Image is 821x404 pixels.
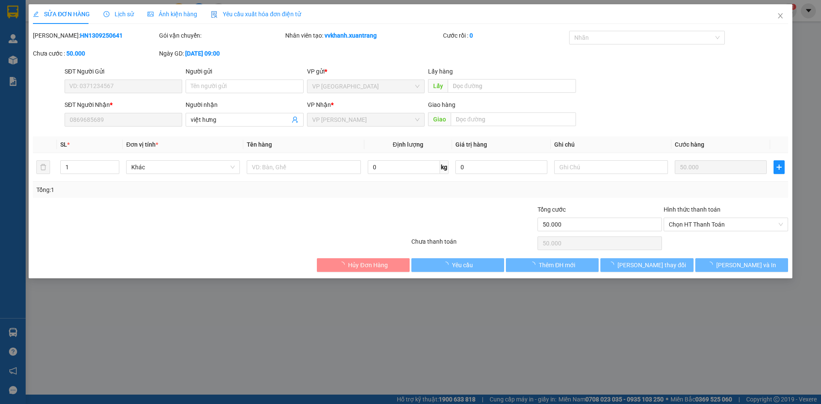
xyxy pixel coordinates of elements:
[33,49,157,58] div: Chưa cước :
[428,79,448,93] span: Lấy
[103,11,134,18] span: Lịch sử
[33,11,90,18] span: SỬA ĐƠN HÀNG
[608,262,617,268] span: loading
[186,100,303,109] div: Người nhận
[617,260,686,270] span: [PERSON_NAME] thay đổi
[529,262,539,268] span: loading
[551,136,671,153] th: Ghi chú
[339,262,348,268] span: loading
[664,206,721,213] label: Hình thức thanh toán
[66,50,85,57] b: 50.000
[185,50,220,57] b: [DATE] 09:00
[707,262,716,268] span: loading
[285,31,441,40] div: Nhân viên tạo:
[33,11,39,17] span: edit
[411,258,504,272] button: Yêu cầu
[159,31,284,40] div: Gói vận chuyển:
[312,80,419,93] span: VP HÀ NỘI
[537,206,566,213] span: Tổng cước
[695,258,788,272] button: [PERSON_NAME] và In
[669,218,783,231] span: Chọn HT Thanh Toán
[148,11,197,18] span: Ảnh kiện hàng
[348,260,387,270] span: Hủy Đơn Hàng
[451,112,576,126] input: Dọc đường
[675,160,767,174] input: 0
[312,113,419,126] span: VP MỘC CHÂU
[506,258,599,272] button: Thêm ĐH mới
[774,160,785,174] button: plus
[65,67,182,76] div: SĐT Người Gửi
[393,141,423,148] span: Định lượng
[317,258,410,272] button: Hủy Đơn Hàng
[211,11,218,18] img: icon
[675,141,704,148] span: Cước hàng
[443,31,567,40] div: Cước rồi :
[325,32,377,39] b: vvkhanh.xuantrang
[307,67,425,76] div: VP gửi
[247,160,360,174] input: VD: Bàn, Ghế
[247,141,272,148] span: Tên hàng
[716,260,776,270] span: [PERSON_NAME] và In
[148,11,154,17] span: picture
[443,262,452,268] span: loading
[159,49,284,58] div: Ngày GD:
[211,11,301,18] span: Yêu cầu xuất hóa đơn điện tử
[600,258,693,272] button: [PERSON_NAME] thay đổi
[103,11,109,17] span: clock-circle
[470,32,473,39] b: 0
[65,100,182,109] div: SĐT Người Nhận
[440,160,449,174] span: kg
[36,185,317,195] div: Tổng: 1
[768,4,792,28] button: Close
[307,101,331,108] span: VP Nhận
[455,141,487,148] span: Giá trị hàng
[452,260,473,270] span: Yêu cầu
[292,116,298,123] span: user-add
[36,160,50,174] button: delete
[774,164,784,171] span: plus
[80,32,123,39] b: HN1309250641
[554,160,668,174] input: Ghi Chú
[539,260,575,270] span: Thêm ĐH mới
[448,79,576,93] input: Dọc đường
[428,68,453,75] span: Lấy hàng
[126,141,158,148] span: Đơn vị tính
[410,237,537,252] div: Chưa thanh toán
[777,12,784,19] span: close
[428,112,451,126] span: Giao
[33,31,157,40] div: [PERSON_NAME]:
[131,161,235,174] span: Khác
[186,67,303,76] div: Người gửi
[60,141,67,148] span: SL
[428,101,455,108] span: Giao hàng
